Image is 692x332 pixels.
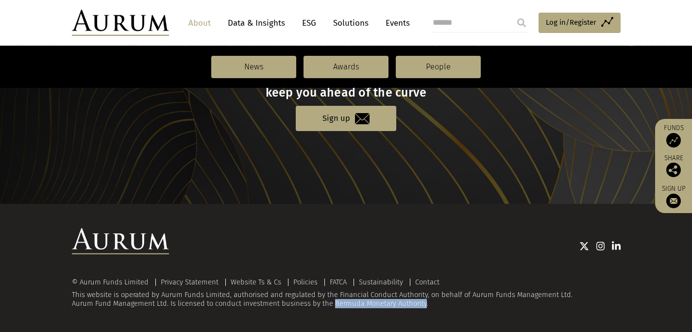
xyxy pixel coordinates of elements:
img: Access Funds [666,133,681,148]
a: Awards [304,56,388,78]
img: Share this post [666,163,681,177]
img: Linkedin icon [612,241,621,251]
a: FATCA [330,278,347,286]
img: Sign up to our newsletter [666,194,681,208]
a: Funds [660,124,687,148]
input: Submit [512,13,531,33]
a: Data & Insights [223,14,290,32]
a: Website Ts & Cs [231,278,281,286]
a: ESG [297,14,321,32]
img: Aurum Logo [72,228,169,254]
a: Sign up [296,106,396,131]
a: Log in/Register [539,13,621,33]
a: Sign up [660,184,687,208]
img: Twitter icon [579,241,589,251]
a: Solutions [328,14,373,32]
a: People [396,56,481,78]
a: Events [381,14,410,32]
div: Share [660,155,687,177]
a: About [184,14,216,32]
a: Privacy Statement [161,278,219,286]
span: Log in/Register [546,17,596,28]
img: Instagram icon [596,241,605,251]
a: Sustainability [359,278,403,286]
div: This website is operated by Aurum Funds Limited, authorised and regulated by the Financial Conduc... [72,279,621,308]
img: Aurum [72,10,169,36]
a: News [211,56,296,78]
a: Contact [415,278,439,286]
a: Policies [293,278,318,286]
div: © Aurum Funds Limited [72,279,153,286]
